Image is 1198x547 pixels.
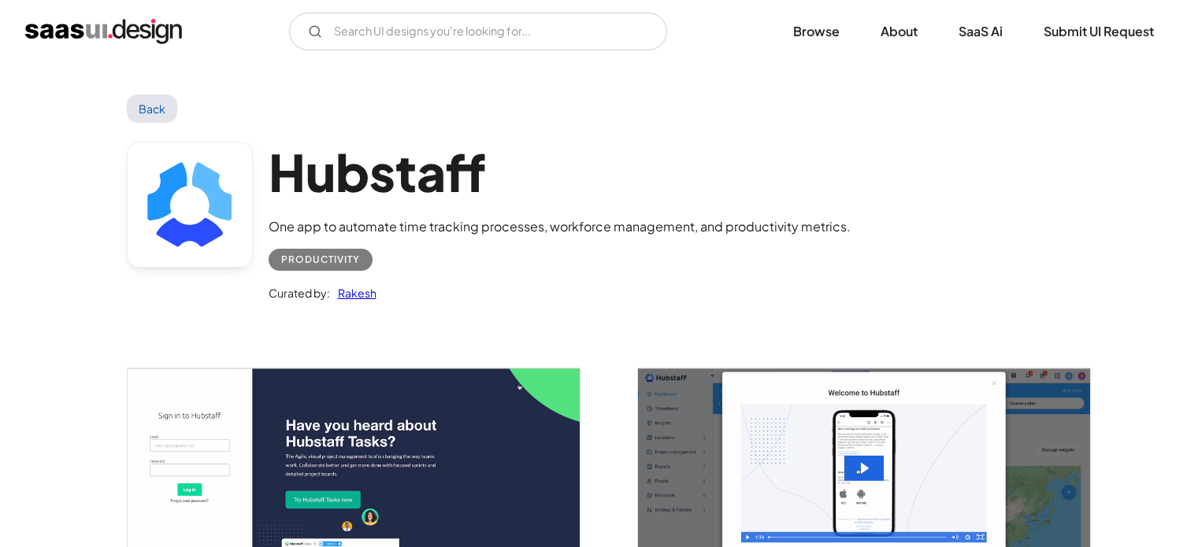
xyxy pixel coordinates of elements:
h1: Hubstaff [269,142,851,202]
a: Rakesh [330,283,376,302]
a: About [862,14,937,49]
a: Browse [774,14,859,49]
div: Productivity [281,250,360,269]
a: Back [127,94,178,123]
a: Submit UI Request [1025,14,1173,49]
a: SaaS Ai [940,14,1022,49]
a: home [25,19,182,44]
form: Email Form [289,13,667,50]
div: Curated by: [269,283,330,302]
div: One app to automate time tracking processes, workforce management, and productivity metrics. [269,217,851,236]
input: Search UI designs you're looking for... [289,13,667,50]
